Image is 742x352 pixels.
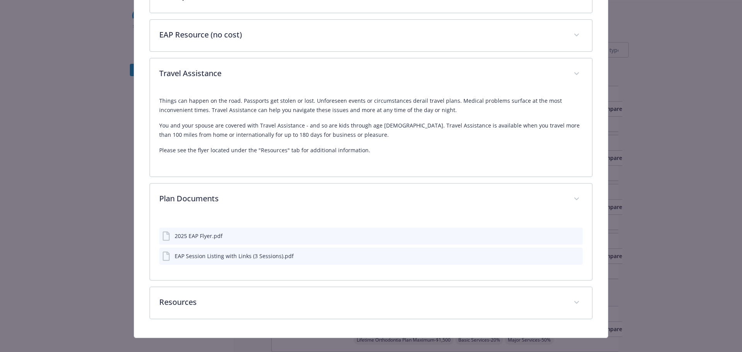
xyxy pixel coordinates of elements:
div: Travel Assistance [150,58,592,90]
div: EAP Session Listing with Links (3 Sessions).pdf [175,252,294,260]
button: preview file [573,252,580,260]
button: download file [560,252,567,260]
p: Travel Assistance [159,68,565,79]
div: Resources [150,287,592,319]
div: Travel Assistance [150,90,592,177]
div: Plan Documents [150,215,592,280]
button: download file [560,232,567,240]
div: EAP Resource (no cost) [150,20,592,51]
p: Plan Documents [159,193,565,204]
p: You and your spouse are covered with Travel Assistance - and so are kids through age [DEMOGRAPHIC... [159,121,583,139]
div: Plan Documents [150,184,592,215]
p: Please see the flyer located under the "Resources" tab for additional information. [159,146,583,155]
p: Resources [159,296,565,308]
button: preview file [573,232,580,240]
p: Things can happen on the road. Passports get stolen or lost. Unforeseen events or circumstances d... [159,96,583,115]
p: EAP Resource (no cost) [159,29,565,41]
div: 2025 EAP Flyer.pdf [175,232,223,240]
